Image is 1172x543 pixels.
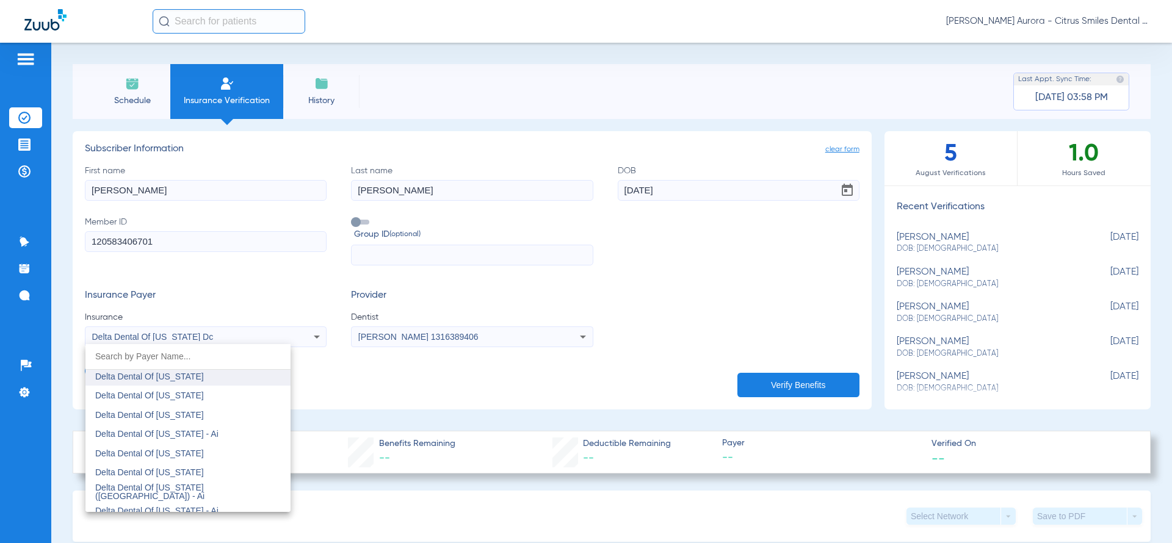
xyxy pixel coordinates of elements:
span: Delta Dental Of [US_STATE] - Ai [95,429,219,439]
iframe: Chat Widget [1111,484,1172,543]
span: Delta Dental Of [US_STATE] [95,372,204,381]
span: Delta Dental Of [US_STATE] - Ai [95,506,219,516]
span: Delta Dental Of [US_STATE] [95,448,204,458]
span: Delta Dental Of [US_STATE] [95,410,204,420]
span: Delta Dental Of [US_STATE] ([GEOGRAPHIC_DATA]) - Ai [95,483,204,501]
input: dropdown search [85,344,291,369]
span: Delta Dental Of [US_STATE] [95,467,204,477]
span: Delta Dental Of [US_STATE] [95,390,204,400]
